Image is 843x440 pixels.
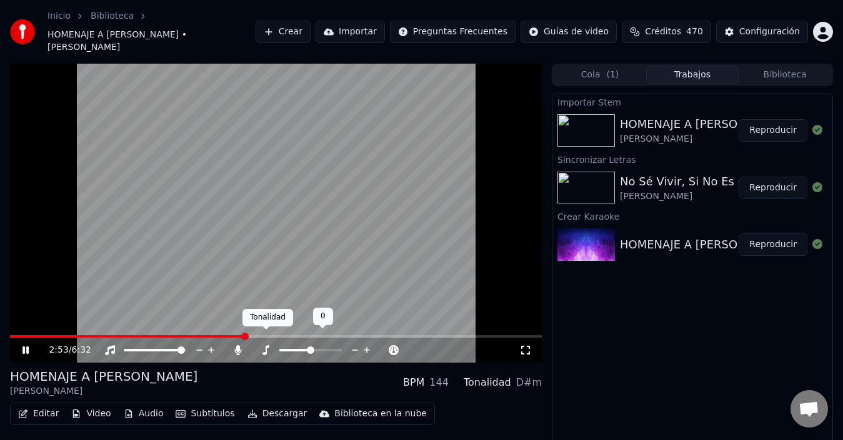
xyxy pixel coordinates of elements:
div: / [49,344,79,356]
button: Audio [119,405,169,423]
div: Tonalidad [242,309,293,326]
div: 144 [429,375,449,390]
div: [PERSON_NAME] [620,190,781,203]
span: HOMENAJE A [PERSON_NAME] • [PERSON_NAME] [47,29,256,54]
div: Biblioteca en la nube [334,408,427,420]
div: No Sé Vivir, Si No Es Contigo [620,173,781,190]
span: 470 [686,26,703,38]
div: HOMENAJE A [PERSON_NAME] [620,115,789,133]
span: 6:32 [72,344,91,356]
span: ( 1 ) [606,69,619,81]
button: Editar [13,405,64,423]
button: Crear [256,21,311,43]
div: [PERSON_NAME] [620,133,789,145]
div: D#m [516,375,542,390]
div: Crear Karaoke [552,208,832,223]
a: Inicio [47,10,71,22]
button: Créditos470 [622,21,711,43]
span: Créditos [645,26,681,38]
button: Importar [316,21,385,43]
button: Trabajos [646,66,739,84]
button: Biblioteca [739,66,831,84]
button: Reproducir [739,233,807,256]
span: 2:53 [49,344,68,356]
div: HOMENAJE A [PERSON_NAME] [10,368,197,385]
button: Reproducir [739,119,807,142]
button: Subtítulos [171,405,239,423]
button: Cola [554,66,646,84]
button: Video [66,405,116,423]
img: youka [10,19,35,44]
div: [PERSON_NAME] [10,385,197,398]
button: Preguntas Frecuentes [390,21,516,43]
button: Descargar [242,405,312,423]
div: BPM [403,375,424,390]
div: Sincronizar Letras [552,152,832,167]
div: Configuración [739,26,800,38]
a: Biblioteca [91,10,134,22]
div: Chat abierto [791,390,828,428]
div: Tonalidad [464,375,511,390]
div: 0 [313,308,333,325]
nav: breadcrumb [47,10,256,54]
div: Importar Stem [552,94,832,109]
button: Configuración [716,21,808,43]
button: Guías de video [521,21,617,43]
button: Reproducir [739,177,807,199]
